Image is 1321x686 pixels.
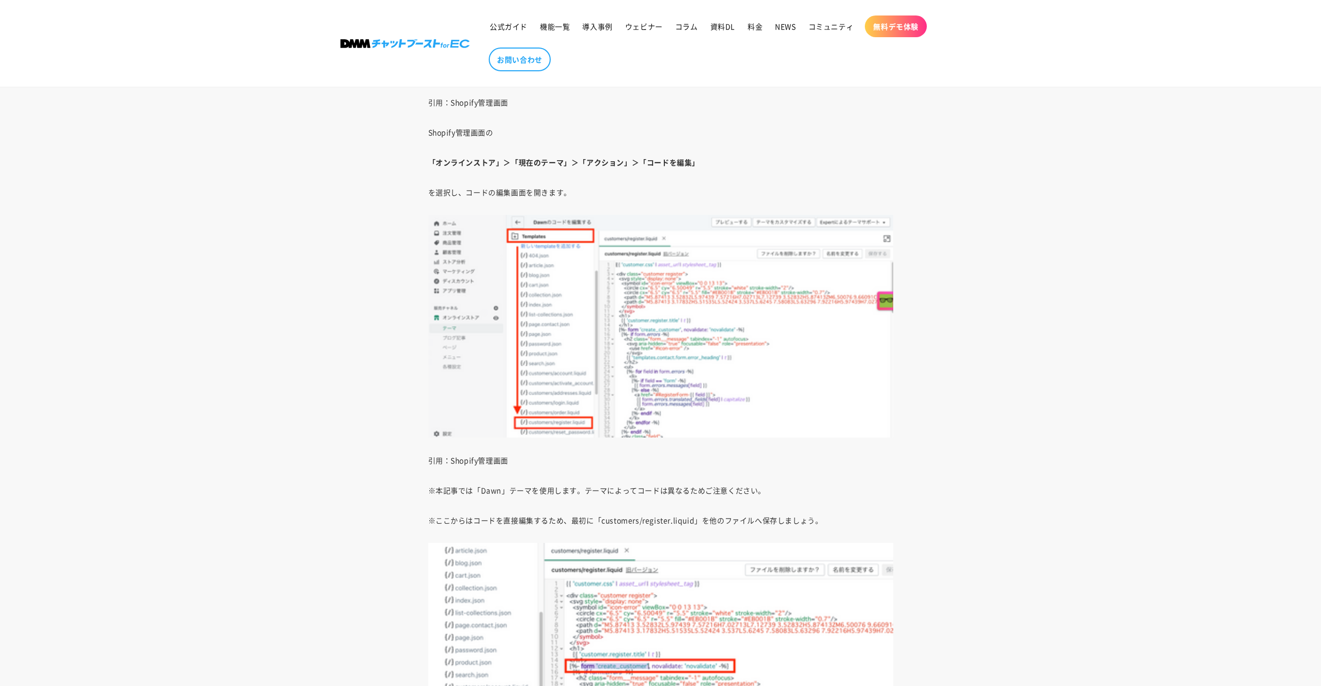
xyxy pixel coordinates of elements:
a: 機能一覧 [534,15,576,37]
span: 資料DL [710,22,735,31]
span: ウェビナー [625,22,663,31]
p: ※ここからはコードを直接編集するため、最初に「customers/register.liquid」を他のファイルへ保存しましょう。 [428,513,893,527]
span: 公式ガイド [490,22,527,31]
span: 機能一覧 [540,22,570,31]
span: 無料デモ体験 [873,22,919,31]
span: お問い合わせ [497,55,542,64]
a: 導入事例 [576,15,618,37]
img: 株式会社DMM Boost [340,39,470,48]
p: Shopify管理画面の [428,125,893,139]
span: NEWS [775,22,796,31]
p: を選択し、コードの編集画面を開きます。 [428,185,893,199]
a: コミュニティ [802,15,860,37]
a: お問い合わせ [489,48,551,71]
p: ※本記事では「Dawn」テーマを使用します。テーマによってコードは異なるためご注意ください。 [428,483,893,497]
span: 料金 [748,22,763,31]
a: 資料DL [704,15,741,37]
a: 料金 [741,15,769,37]
span: コラム [675,22,698,31]
span: 導入事例 [582,22,612,31]
span: コミュニティ [809,22,854,31]
a: コラム [669,15,704,37]
p: 引用：Shopify管理画面 [428,95,893,110]
p: 引用：Shopify管理画面 [428,453,893,467]
a: NEWS [769,15,802,37]
a: 公式ガイド [484,15,534,37]
a: ウェビナー [619,15,669,37]
strong: 「オンラインストア」＞「現在のテーマ」＞「アクション」＞「コードを編集」 [428,157,700,167]
a: 無料デモ体験 [865,15,927,37]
